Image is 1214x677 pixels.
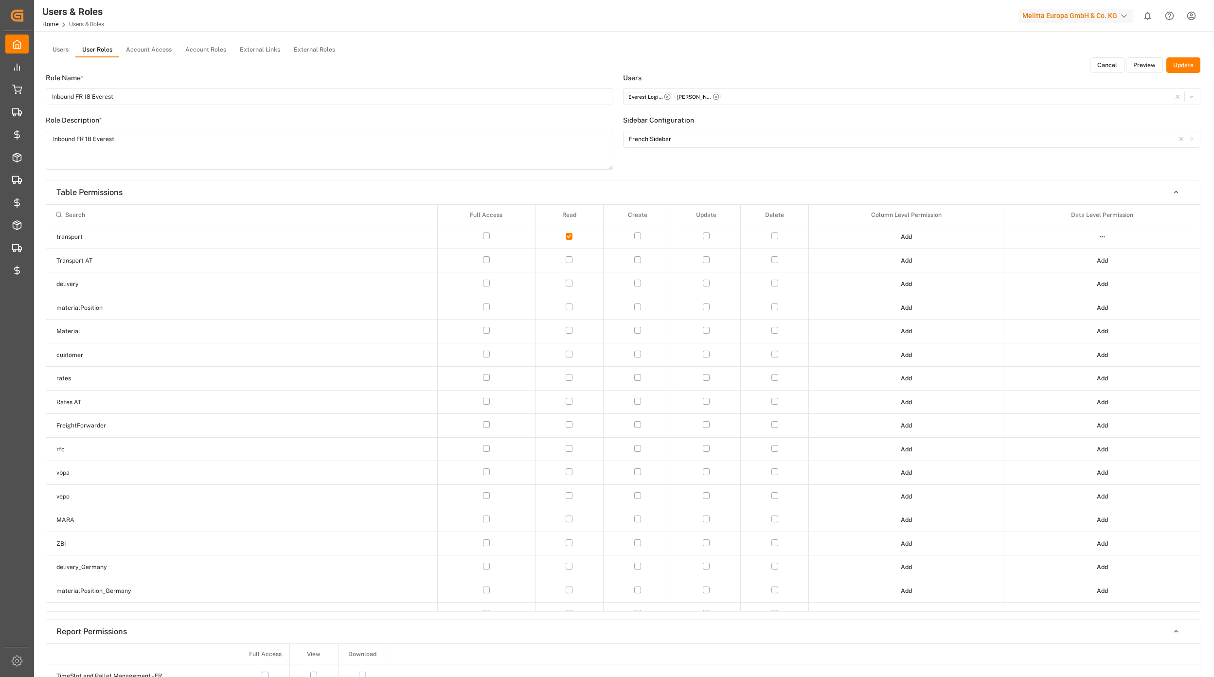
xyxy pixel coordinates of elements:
div: French Sidebar [629,135,671,143]
button: Add [894,583,919,599]
span: Full Access [470,211,502,218]
p: materialPosition [56,303,227,312]
button: Users [46,43,75,57]
button: Add [1090,606,1115,622]
th: Delete [740,205,809,225]
button: Add [894,489,919,504]
button: Add [894,465,919,481]
input: Search [51,206,433,223]
p: rfc [56,445,227,454]
th: Create [604,205,672,225]
button: Add [1090,276,1115,292]
button: Help Center [1159,5,1180,27]
th: Read [535,205,604,225]
button: Add [894,536,919,552]
button: Account Roles [179,43,233,57]
small: Everest Logistics - [EMAIL_ADDRESS][DOMAIN_NAME] [628,93,662,100]
button: Add [894,418,919,433]
button: show 0 new notifications [1137,5,1159,27]
button: Add [894,276,919,292]
th: Download [338,644,387,664]
p: vbpa [56,468,227,477]
button: Add [1090,253,1115,268]
p: delivery [56,280,227,288]
p: MARA [56,516,227,524]
p: transport [56,232,227,241]
button: Add [1090,323,1115,339]
p: Transport AT [56,256,227,265]
span: Role Name [46,73,81,83]
th: Column Level Permission [809,205,1004,225]
button: Melitta Europa GmbH & Co. KG [1018,6,1137,25]
button: Add [1090,583,1115,599]
button: Add [1090,489,1115,504]
button: Add [1090,465,1115,481]
p: materialPosition_Germany [56,587,227,595]
button: Add [894,394,919,410]
p: rates [56,374,227,383]
span: Role Description [46,115,99,125]
button: Add [894,512,919,528]
textarea: Inbound FR 18 Everest [46,131,613,170]
button: Add [894,347,919,363]
button: Add [1090,442,1115,457]
button: Add [894,229,919,245]
button: Table Permissions [46,184,1200,201]
p: vepo [56,492,227,501]
button: Add [1090,300,1115,316]
button: Add [1090,536,1115,552]
button: Update [1166,57,1200,73]
button: Cancel [1090,57,1125,73]
button: External Roles [287,43,342,57]
span: Users [623,73,642,83]
th: Update [672,205,740,225]
button: User Roles [75,43,119,57]
button: Add [894,323,919,339]
button: Add [1090,394,1115,410]
button: Preview [1126,57,1163,73]
button: Add [1090,418,1115,433]
div: Table Permissions [46,204,1200,611]
button: Add [1090,371,1115,386]
th: Full Access [241,644,289,664]
div: Melitta Europa GmbH & Co. KG [1018,9,1133,23]
p: ZBI [56,539,227,548]
button: Add [894,371,919,386]
button: Account Access [119,43,179,57]
button: Report Permissions [46,623,1200,640]
p: delivery_Germany [56,563,227,571]
p: Material [56,327,227,336]
div: Users & Roles [42,4,104,19]
button: Add [1090,559,1115,575]
button: Add [1090,347,1115,363]
p: Rates AT [56,398,227,407]
small: [PERSON_NAME] - [PERSON_NAME][EMAIL_ADDRESS][DOMAIN_NAME] [677,93,711,100]
p: FreightForwarder [56,421,227,430]
th: View [289,644,338,664]
button: Everest Logistics - [EMAIL_ADDRESS][DOMAIN_NAME][PERSON_NAME] - [PERSON_NAME][EMAIL_ADDRESS][DOMA... [623,88,1200,105]
a: Home [42,21,58,28]
button: Add [894,606,919,622]
button: Add [894,300,919,316]
button: Add [894,253,919,268]
span: Sidebar Configuration [623,115,694,125]
button: Add [894,442,919,457]
p: customer [56,351,227,359]
th: Data Level Permission [1004,205,1200,225]
input: Role Name [46,88,613,105]
button: Add [894,559,919,575]
p: VEPOGERMANY [56,610,227,619]
button: Add [1090,512,1115,528]
button: External Links [233,43,287,57]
